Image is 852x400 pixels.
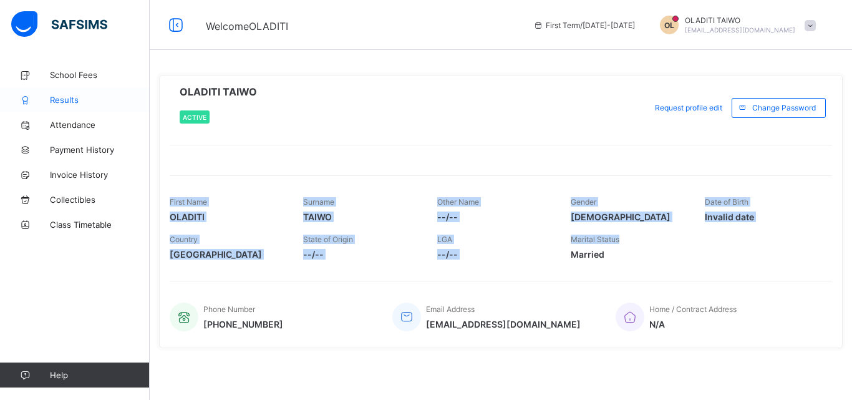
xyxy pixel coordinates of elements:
span: Class Timetable [50,220,150,230]
span: Help [50,370,149,380]
span: TAIWO [303,212,418,222]
img: safsims [11,11,107,37]
span: [DEMOGRAPHIC_DATA] [571,212,685,222]
span: State of Origin [303,235,353,244]
span: First Name [170,197,207,207]
span: --/-- [437,249,552,260]
span: Phone Number [203,305,255,314]
span: Surname [303,197,334,207]
span: Collectibles [50,195,150,205]
span: Country [170,235,198,244]
span: Request profile edit [655,103,722,112]
span: LGA [437,235,452,244]
span: Email Address [426,305,475,314]
span: [PHONE_NUMBER] [203,319,283,329]
span: --/-- [303,249,418,260]
span: Married [571,249,685,260]
span: OL [664,21,674,30]
div: OLADITITAIWO [647,16,822,34]
span: Payment History [50,145,150,155]
span: Attendance [50,120,150,130]
span: OLADITI TAIWO [180,85,257,98]
span: session/term information [533,21,635,30]
span: Change Password [752,103,816,112]
span: N/A [649,319,737,329]
span: Gender [571,197,596,207]
span: School Fees [50,70,150,80]
span: Invoice History [50,170,150,180]
span: [EMAIL_ADDRESS][DOMAIN_NAME] [426,319,581,329]
span: Date of Birth [705,197,748,207]
span: --/-- [437,212,552,222]
span: Other Name [437,197,479,207]
span: Welcome OLADITI [206,20,288,32]
span: Results [50,95,150,105]
span: Active [183,114,206,121]
span: Invalid date [705,212,820,222]
span: [EMAIL_ADDRESS][DOMAIN_NAME] [685,26,795,34]
span: Home / Contract Address [649,305,737,314]
span: Marital Status [571,235,619,244]
span: OLADITI [170,212,284,222]
span: [GEOGRAPHIC_DATA] [170,249,284,260]
span: OLADITI TAIWO [685,16,795,25]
